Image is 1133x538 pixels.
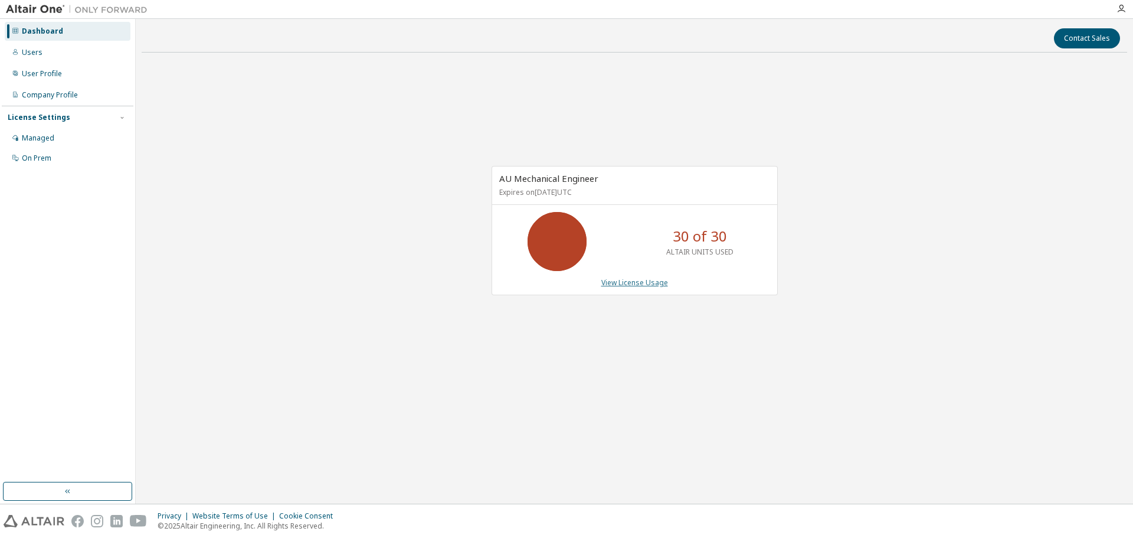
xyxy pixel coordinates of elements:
img: youtube.svg [130,515,147,527]
img: Altair One [6,4,153,15]
img: facebook.svg [71,515,84,527]
div: Cookie Consent [279,511,340,521]
span: AU Mechanical Engineer [499,172,598,184]
div: Website Terms of Use [192,511,279,521]
p: ALTAIR UNITS USED [666,247,733,257]
img: linkedin.svg [110,515,123,527]
div: Dashboard [22,27,63,36]
div: Privacy [158,511,192,521]
p: 30 of 30 [673,226,727,246]
img: altair_logo.svg [4,515,64,527]
div: License Settings [8,113,70,122]
p: Expires on [DATE] UTC [499,187,767,197]
p: © 2025 Altair Engineering, Inc. All Rights Reserved. [158,521,340,531]
div: On Prem [22,154,51,163]
div: Managed [22,133,54,143]
button: Contact Sales [1054,28,1120,48]
div: User Profile [22,69,62,79]
a: View License Usage [601,278,668,288]
div: Users [22,48,42,57]
img: instagram.svg [91,515,103,527]
div: Company Profile [22,90,78,100]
